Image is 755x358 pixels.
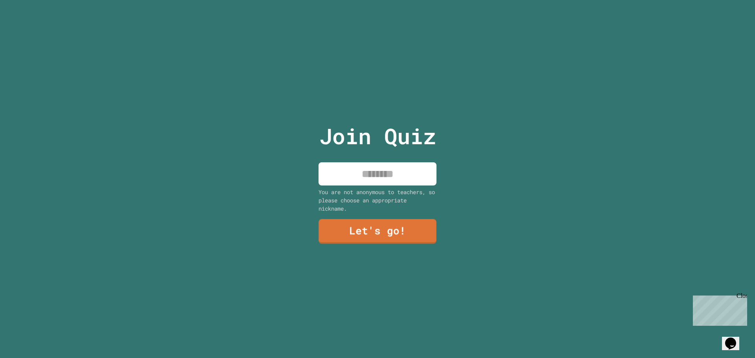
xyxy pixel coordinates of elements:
[3,3,54,50] div: Chat with us now!Close
[319,188,436,213] div: You are not anonymous to teachers, so please choose an appropriate nickname.
[690,292,747,326] iframe: chat widget
[319,120,436,152] p: Join Quiz
[319,219,436,244] a: Let's go!
[722,327,747,350] iframe: chat widget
